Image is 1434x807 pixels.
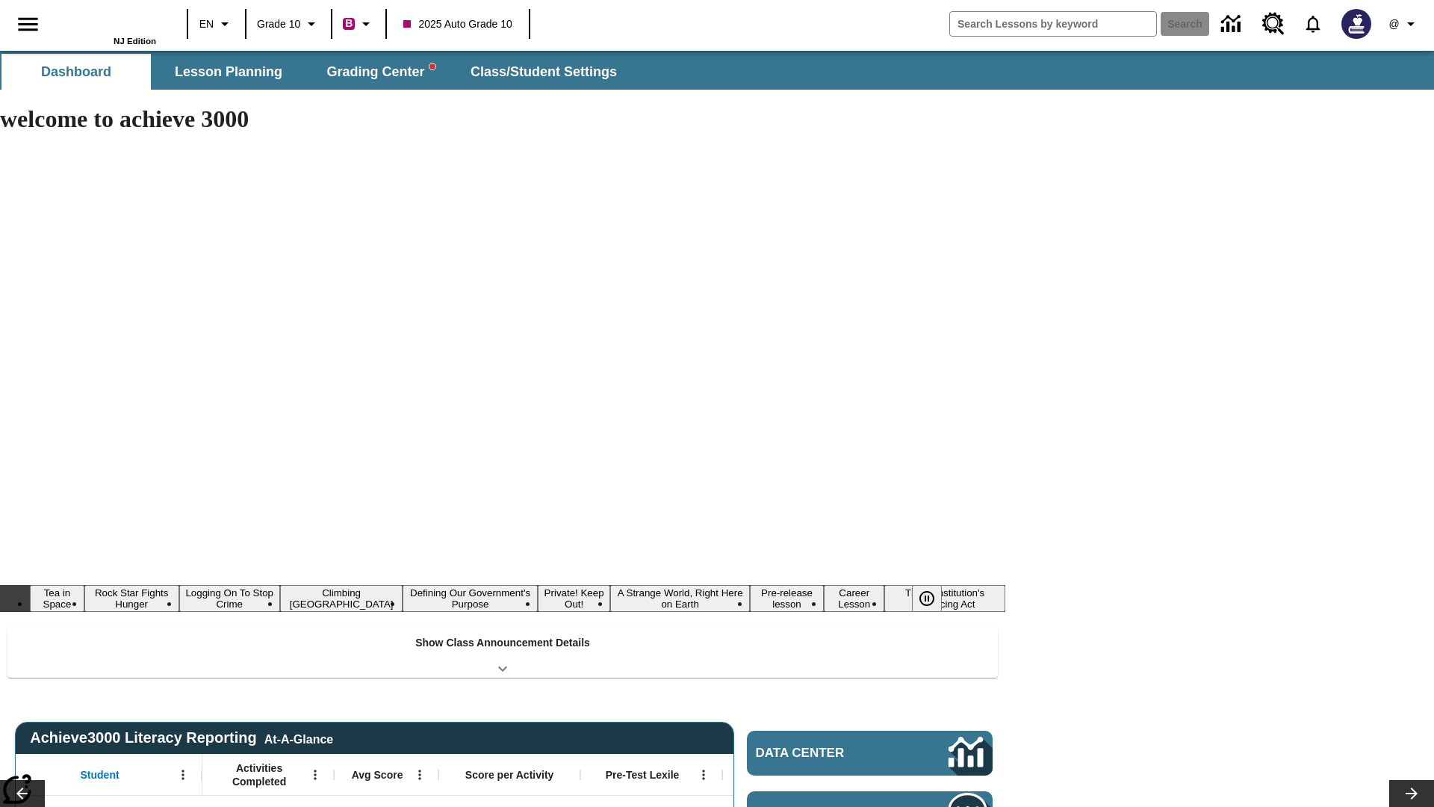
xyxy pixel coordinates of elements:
button: Slide 7 A Strange World, Right Here on Earth [610,585,749,612]
span: B [345,14,353,33]
button: Open Menu [304,764,326,786]
a: Resource Center, Will open in new tab [1253,4,1294,44]
span: Activities Completed [210,761,308,788]
button: Language: EN, Select a language [193,10,240,37]
button: Lesson carousel, Next [1389,780,1434,807]
button: Class/Student Settings [459,54,629,90]
svg: writing assistant alert [429,64,435,69]
button: Profile/Settings [1380,10,1428,37]
button: Open Menu [692,764,715,786]
div: Pause [912,585,957,612]
span: Class/Student Settings [471,64,617,81]
button: Slide 10 The Constitution's Balancing Act [884,585,1005,612]
span: Grade 10 [257,16,300,32]
button: Open Menu [409,764,431,786]
a: Data Center [1212,4,1253,45]
button: Slide 8 Pre-release lesson [750,585,824,612]
button: Slide 5 Defining Our Government's Purpose [403,585,537,612]
button: Select a new avatar [1332,4,1380,43]
button: Grading Center [306,54,456,90]
span: EN [199,16,214,32]
span: Lesson Planning [175,64,282,81]
a: Data Center [747,731,993,776]
span: Pre-Test Lexile [606,768,680,782]
button: Slide 3 Logging On To Stop Crime [179,585,280,612]
span: Score per Activity [465,768,554,782]
p: Show Class Announcement Details [415,635,590,651]
div: Home [59,5,156,46]
input: search field [950,12,1156,36]
button: Slide 6 Private! Keep Out! [538,585,611,612]
button: Dashboard [1,54,151,90]
span: NJ Edition [114,37,156,46]
button: Open side menu [6,2,50,46]
span: Dashboard [41,64,111,81]
span: Avg Score [352,768,403,782]
span: Data Center [756,746,897,761]
button: Pause [912,585,942,612]
img: Avatar [1341,9,1371,39]
span: Achieve3000 Literacy Reporting [30,729,333,746]
button: Slide 4 Climbing Mount Tai [280,585,403,612]
span: Grading Center [326,64,435,81]
div: Show Class Announcement Details [7,626,998,678]
span: 2025 Auto Grade 10 [403,16,512,32]
button: Grade: Grade 10, Select a grade [251,10,326,37]
a: Notifications [1294,4,1332,43]
div: At-A-Glance [264,730,333,746]
button: Boost Class color is violet red. Change class color [337,10,381,37]
button: Slide 9 Career Lesson [824,585,884,612]
button: Slide 2 Rock Star Fights Hunger [84,585,179,612]
button: Lesson Planning [154,54,303,90]
button: Slide 1 Tea in Space [30,585,84,612]
button: Open Menu [172,764,194,786]
span: Student [81,768,119,782]
a: Home [59,7,156,37]
span: @ [1388,16,1399,32]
